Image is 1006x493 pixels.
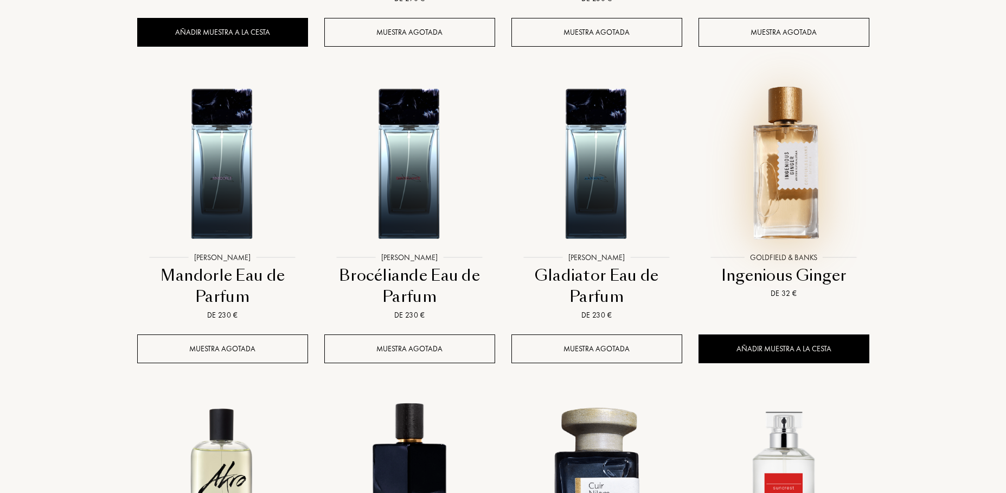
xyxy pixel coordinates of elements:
[138,78,307,246] img: Mandorle Eau de Parfum Sora Dora
[142,309,304,321] div: De 230 €
[511,18,682,47] div: Muestra agotada
[511,334,682,363] div: Muestra agotada
[516,309,678,321] div: De 230 €
[324,66,495,334] a: Brocéliande Eau de Parfum Sora Dora[PERSON_NAME]Brocéliande Eau de ParfumDe 230 €
[700,78,868,246] img: Ingenious Ginger Goldfield & Banks
[137,66,308,334] a: Mandorle Eau de Parfum Sora Dora[PERSON_NAME]Mandorle Eau de ParfumDe 230 €
[324,18,495,47] div: Muestra agotada
[512,78,681,246] img: Gladiator Eau de Parfum Sora Dora
[511,66,682,334] a: Gladiator Eau de Parfum Sora Dora[PERSON_NAME]Gladiator Eau de ParfumDe 230 €
[137,334,308,363] div: Muestra agotada
[329,265,491,308] div: Brocéliande Eau de Parfum
[699,18,869,47] div: Muestra agotada
[137,18,308,47] div: Añadir muestra a la cesta
[142,265,304,308] div: Mandorle Eau de Parfum
[324,334,495,363] div: Muestra agotada
[516,265,678,308] div: Gladiator Eau de Parfum
[703,288,865,299] div: De 32 €
[699,66,869,313] a: Ingenious Ginger Goldfield & BanksGoldfield & BanksIngenious GingerDe 32 €
[325,78,494,246] img: Brocéliande Eau de Parfum Sora Dora
[329,309,491,321] div: De 230 €
[699,334,869,363] div: Añadir muestra a la cesta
